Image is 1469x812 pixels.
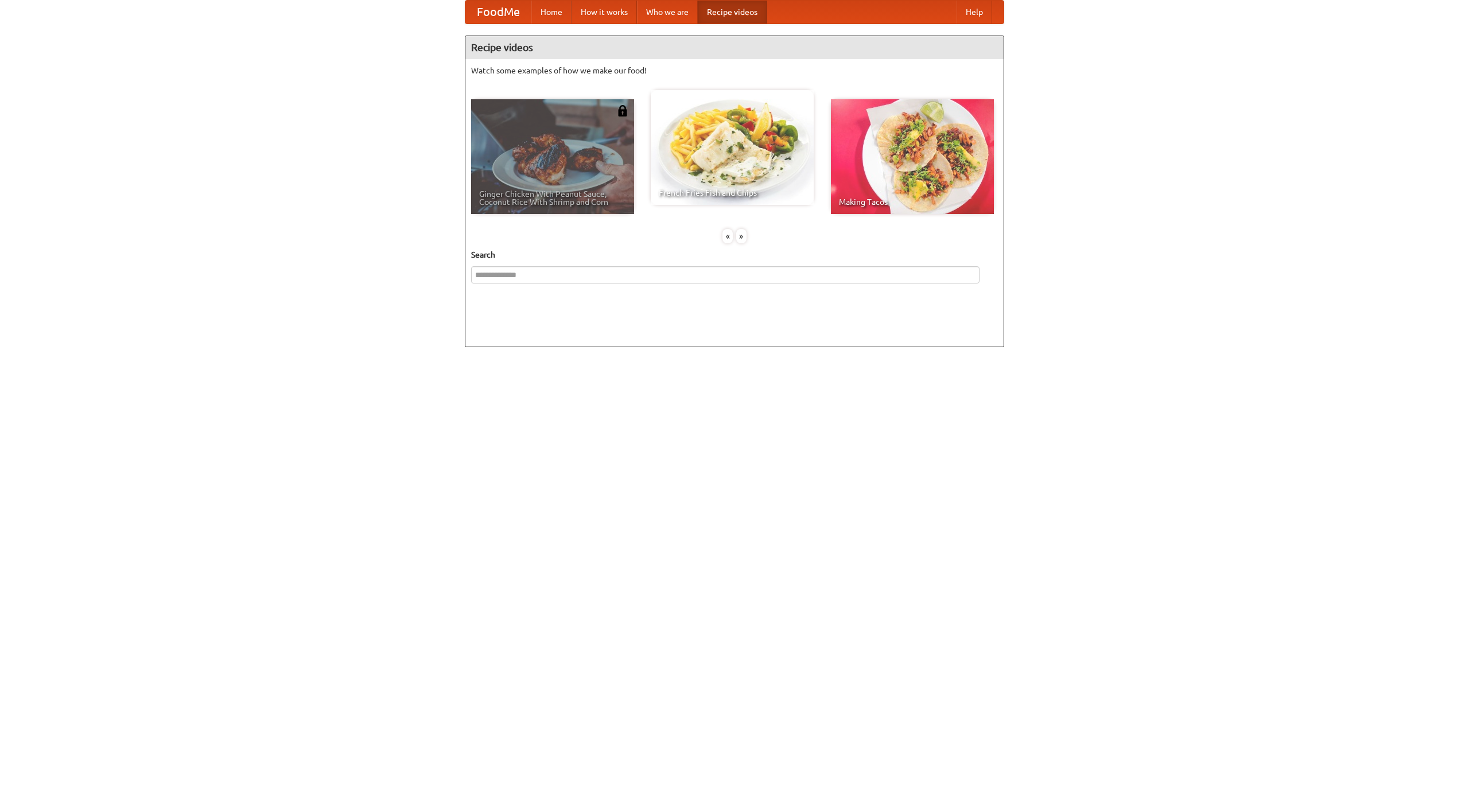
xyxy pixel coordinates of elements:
a: Home [531,1,572,24]
span: Making Tacos [839,198,986,206]
a: Help [957,1,992,24]
h5: Search [471,249,998,261]
a: French Fries Fish and Chips [651,90,814,205]
a: FoodMe [465,1,531,24]
span: French Fries Fish and Chips [659,189,806,197]
h4: Recipe videos [465,36,1004,59]
a: Who we are [637,1,698,24]
a: Making Tacos [831,99,994,214]
p: Watch some examples of how we make our food! [471,65,998,76]
div: « [722,229,733,243]
div: » [736,229,747,243]
a: How it works [572,1,637,24]
a: Recipe videos [698,1,767,24]
img: 483408.png [617,105,628,116]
